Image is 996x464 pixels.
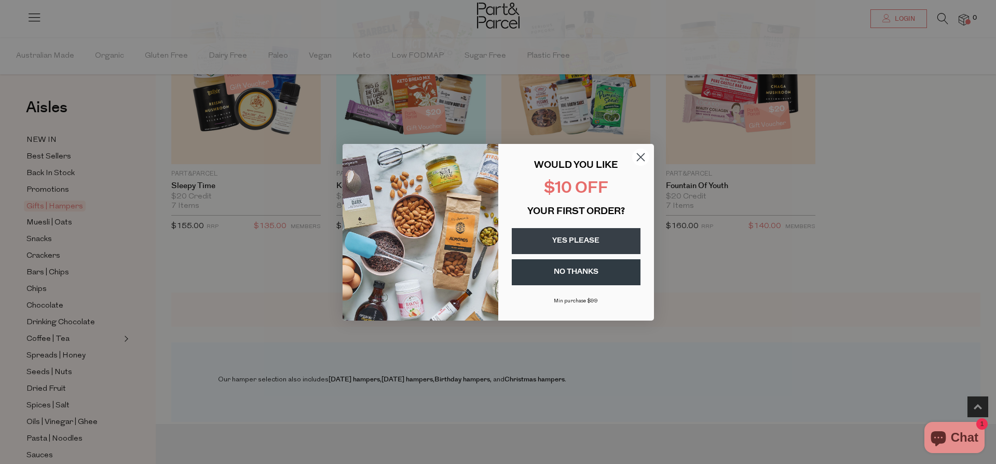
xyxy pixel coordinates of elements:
inbox-online-store-chat: Shopify online store chat [921,422,988,456]
button: Close dialog [632,148,650,166]
span: WOULD YOU LIKE [534,161,618,170]
span: Min purchase $99 [554,298,598,304]
span: $10 OFF [544,181,608,197]
span: YOUR FIRST ORDER? [527,207,625,217]
button: NO THANKS [512,259,640,285]
img: 43fba0fb-7538-40bc-babb-ffb1a4d097bc.jpeg [343,144,498,321]
button: YES PLEASE [512,228,640,254]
